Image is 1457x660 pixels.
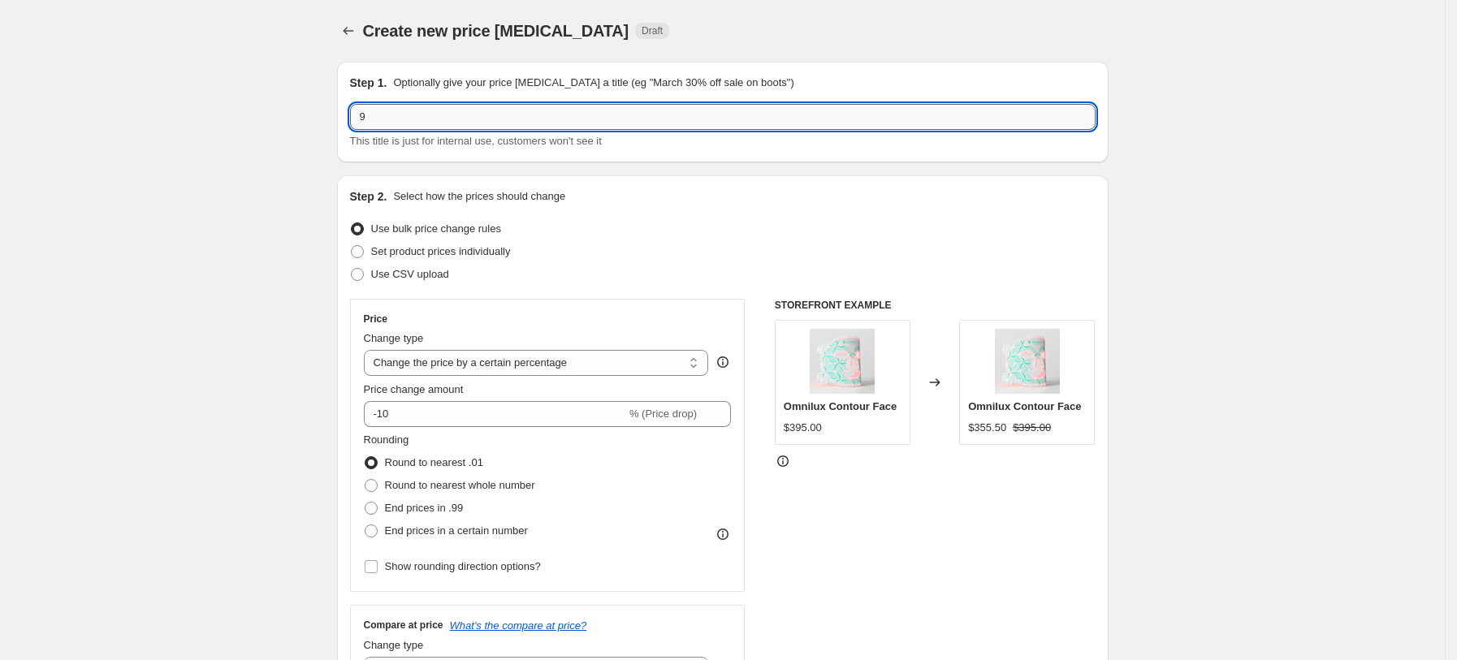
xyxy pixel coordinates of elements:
span: Price change amount [364,383,464,395]
span: Use CSV upload [371,268,449,280]
span: Change type [364,639,424,651]
p: Optionally give your price [MEDICAL_DATA] a title (eg "March 30% off sale on boots") [393,75,793,91]
strike: $395.00 [1013,420,1051,436]
h3: Compare at price [364,619,443,632]
div: help [715,354,731,370]
span: Rounding [364,434,409,446]
div: $395.00 [784,420,822,436]
span: Use bulk price change rules [371,222,501,235]
span: This title is just for internal use, customers won't see it [350,135,602,147]
h2: Step 2. [350,188,387,205]
input: -15 [364,401,626,427]
span: End prices in a certain number [385,524,528,537]
h2: Step 1. [350,75,387,91]
span: Change type [364,332,424,344]
span: Show rounding direction options? [385,560,541,572]
span: Omnilux Contour Face [968,400,1081,412]
img: Contour_Face_Cover_Image_80x.jpg [995,329,1060,394]
p: Select how the prices should change [393,188,565,205]
span: Draft [642,24,663,37]
button: What's the compare at price? [450,619,587,632]
img: Contour_Face_Cover_Image_80x.jpg [810,329,875,394]
span: Round to nearest whole number [385,479,535,491]
input: 30% off holiday sale [350,104,1096,130]
div: $355.50 [968,420,1006,436]
span: Round to nearest .01 [385,456,483,468]
span: Create new price [MEDICAL_DATA] [363,22,629,40]
span: End prices in .99 [385,502,464,514]
span: Set product prices individually [371,245,511,257]
h3: Price [364,313,387,326]
span: Omnilux Contour Face [784,400,897,412]
span: % (Price drop) [629,408,697,420]
button: Price change jobs [337,19,360,42]
h6: STOREFRONT EXAMPLE [775,299,1096,312]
